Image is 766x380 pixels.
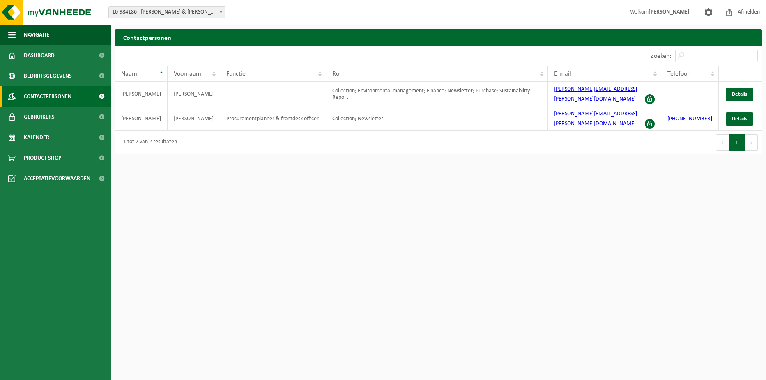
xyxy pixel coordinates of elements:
label: Zoeken: [651,53,671,60]
button: Next [745,134,758,151]
td: Collection; Environmental management; Finance; Newsletter; Purchase; Sustainability Report [326,82,548,106]
button: 1 [729,134,745,151]
span: Kalender [24,127,49,148]
span: Details [732,92,747,97]
span: 10-984186 - ROGER & ROGER - MOUSCRON [109,7,225,18]
a: Details [726,88,753,101]
a: [PERSON_NAME][EMAIL_ADDRESS][PERSON_NAME][DOMAIN_NAME] [554,86,637,102]
span: Acceptatievoorwaarden [24,168,90,189]
button: Previous [716,134,729,151]
span: Dashboard [24,45,55,66]
h2: Contactpersonen [115,29,762,45]
td: [PERSON_NAME] [168,82,220,106]
a: [PERSON_NAME][EMAIL_ADDRESS][PERSON_NAME][DOMAIN_NAME] [554,111,637,127]
span: Navigatie [24,25,49,45]
div: 1 tot 2 van 2 resultaten [119,135,177,150]
span: Voornaam [174,71,201,77]
span: Telefoon [667,71,690,77]
span: Naam [121,71,137,77]
td: Procurementplanner & frontdesk officer [220,106,326,131]
td: [PERSON_NAME] [115,82,168,106]
span: E-mail [554,71,571,77]
td: Collection; Newsletter [326,106,548,131]
a: [PHONE_NUMBER] [667,116,712,122]
span: Rol [332,71,341,77]
span: 10-984186 - ROGER & ROGER - MOUSCRON [108,6,225,18]
span: Gebruikers [24,107,55,127]
td: [PERSON_NAME] [168,106,220,131]
span: Functie [226,71,246,77]
strong: [PERSON_NAME] [649,9,690,15]
span: Details [732,116,747,121]
span: Product Shop [24,148,61,168]
td: [PERSON_NAME] [115,106,168,131]
span: Bedrijfsgegevens [24,66,72,86]
a: Details [726,112,753,126]
span: Contactpersonen [24,86,71,107]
